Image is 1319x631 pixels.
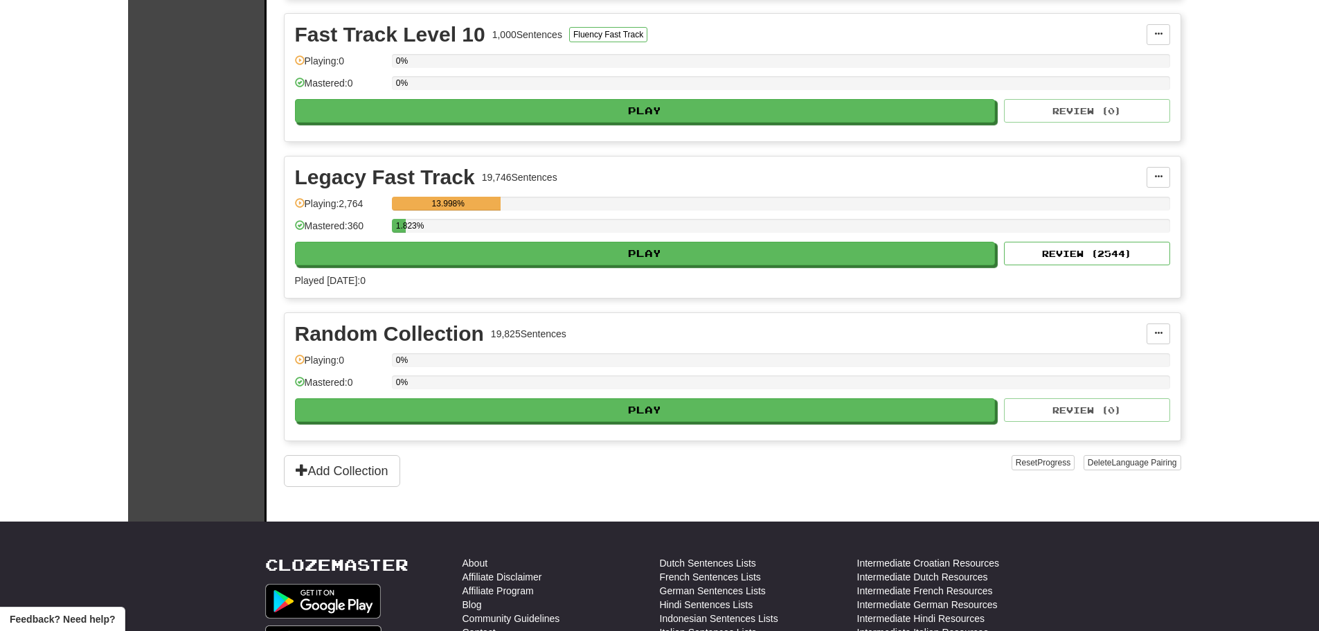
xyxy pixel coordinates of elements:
div: Playing: 0 [295,353,385,376]
a: Blog [463,598,482,612]
div: 1,000 Sentences [492,28,562,42]
button: Play [295,398,996,422]
button: Review (0) [1004,398,1170,422]
a: Intermediate Croatian Resources [857,556,999,570]
div: 19,746 Sentences [482,170,557,184]
div: Mastered: 0 [295,76,385,99]
span: Played [DATE]: 0 [295,275,366,286]
span: Progress [1037,458,1070,468]
button: ResetProgress [1012,455,1075,470]
button: Fluency Fast Track [569,27,647,42]
div: 19,825 Sentences [491,327,566,341]
a: Intermediate French Resources [857,584,993,598]
a: Hindi Sentences Lists [660,598,753,612]
a: Indonesian Sentences Lists [660,612,778,625]
div: Random Collection [295,323,484,344]
a: Intermediate Hindi Resources [857,612,985,625]
img: Get it on Google Play [265,584,382,619]
a: French Sentences Lists [660,570,761,584]
div: Legacy Fast Track [295,167,475,188]
a: Affiliate Disclaimer [463,570,542,584]
a: Dutch Sentences Lists [660,556,756,570]
button: Play [295,242,996,265]
button: Add Collection [284,455,400,487]
div: Playing: 0 [295,54,385,77]
a: German Sentences Lists [660,584,766,598]
button: Play [295,99,996,123]
div: Playing: 2,764 [295,197,385,220]
button: Review (2544) [1004,242,1170,265]
a: Clozemaster [265,556,409,574]
a: Intermediate Dutch Resources [857,570,988,584]
div: 1.823% [396,219,406,233]
div: Fast Track Level 10 [295,24,485,45]
button: DeleteLanguage Pairing [1084,455,1181,470]
span: Language Pairing [1111,458,1176,468]
span: Open feedback widget [10,612,115,626]
a: About [463,556,488,570]
a: Intermediate German Resources [857,598,998,612]
button: Review (0) [1004,99,1170,123]
div: Mastered: 360 [295,219,385,242]
div: Mastered: 0 [295,375,385,398]
a: Community Guidelines [463,612,560,625]
div: 13.998% [396,197,501,211]
a: Affiliate Program [463,584,534,598]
